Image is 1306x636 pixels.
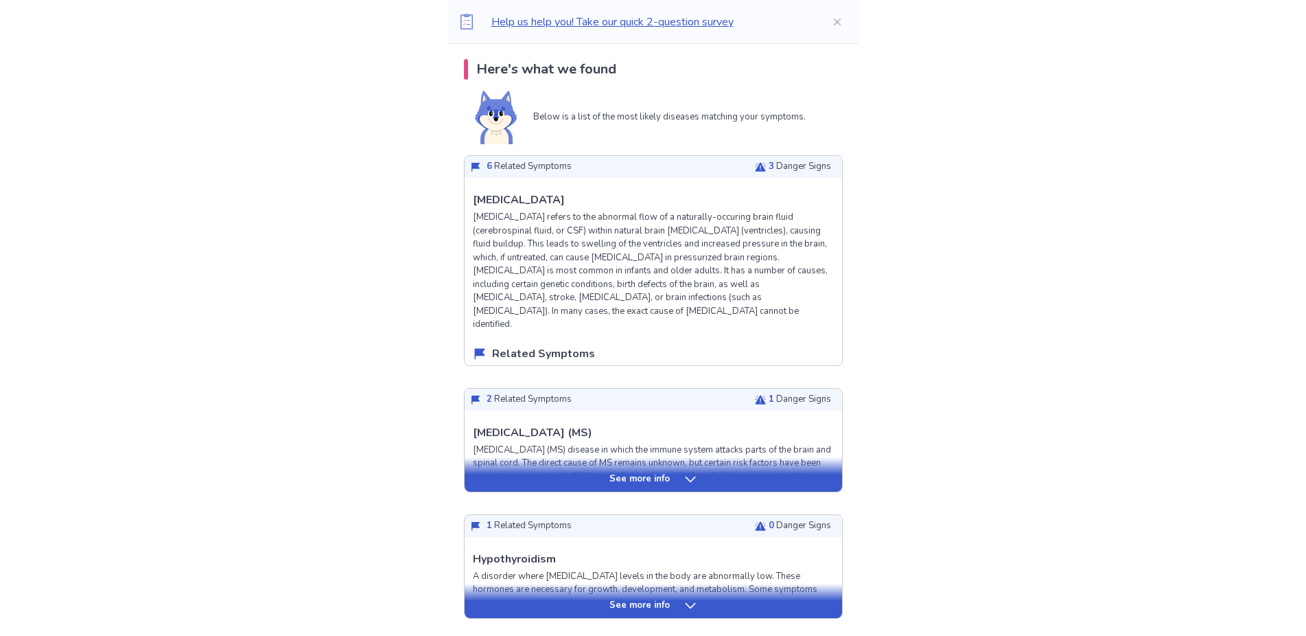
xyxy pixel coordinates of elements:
[487,393,572,407] p: Related Symptoms
[487,160,572,174] p: Related Symptoms
[492,345,595,362] p: Related Symptoms
[473,211,834,332] p: [MEDICAL_DATA] refers to the abnormal flow of a naturally-occuring brain fluid (cerebrospinal flu...
[609,473,670,486] p: See more info
[491,14,810,30] p: Help us help you! Take our quick 2-question survey
[473,551,556,567] p: Hypothyroidism
[475,91,517,144] img: Shiba
[533,111,806,124] p: Below is a list of the most likely diseases matching your symptoms.
[769,160,831,174] p: Danger Signs
[487,519,572,533] p: Related Symptoms
[473,424,592,441] p: [MEDICAL_DATA] (MS)
[609,599,670,613] p: See more info
[487,393,492,405] span: 2
[473,192,565,208] p: [MEDICAL_DATA]
[487,160,492,172] span: 6
[769,519,774,532] span: 0
[769,393,831,407] p: Danger Signs
[769,519,831,533] p: Danger Signs
[769,160,774,172] span: 3
[769,393,774,405] span: 1
[473,444,834,551] p: [MEDICAL_DATA] (MS) disease in which the immune system attacks parts of the brain and spinal cord...
[476,59,616,80] p: Here's what we found
[487,519,492,532] span: 1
